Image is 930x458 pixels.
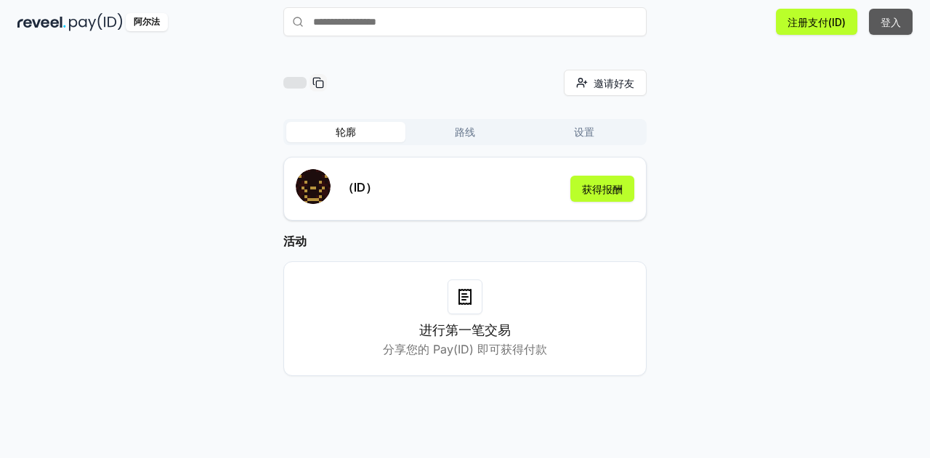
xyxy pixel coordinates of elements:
img: 付款编号 [69,13,123,31]
font: 分享您的 Pay(ID) 即可获得付款 [383,342,547,356]
button: 登入 [869,9,913,35]
font: 登入 [881,16,901,28]
button: 获得报酬 [570,176,634,202]
font: 获得报酬 [582,183,623,195]
font: 进行第一笔交易 [419,322,511,338]
font: 活动 [283,234,307,248]
img: 揭示黑暗 [17,13,66,31]
font: 阿尔法 [134,16,160,27]
font: 设置 [574,126,594,138]
font: 路线 [455,126,475,138]
font: 轮廓 [336,126,356,138]
font: 邀请好友 [594,77,634,89]
button: 注册支付(ID) [776,9,857,35]
font: （ID） [342,180,377,195]
font: 注册支付(ID) [788,16,846,28]
button: 邀请好友 [564,70,647,96]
